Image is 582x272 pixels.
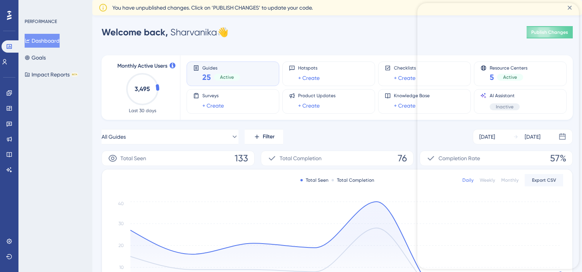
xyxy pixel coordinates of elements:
[394,93,430,99] span: Knowledge Base
[102,27,168,38] span: Welcome back,
[235,152,248,164] span: 133
[220,74,234,80] span: Active
[202,65,240,70] span: Guides
[394,65,416,71] span: Checklists
[280,154,322,163] span: Total Completion
[263,132,275,141] span: Filter
[298,65,320,71] span: Hotspots
[202,93,224,99] span: Surveys
[112,3,313,12] span: You have unpublished changes. Click on ‘PUBLISH CHANGES’ to update your code.
[398,152,407,164] span: 76
[102,132,126,141] span: All Guides
[102,26,228,38] div: Sharvanika 👋
[298,93,335,99] span: Product Updates
[118,243,124,248] tspan: 20
[202,101,224,110] a: + Create
[117,61,167,71] span: Monthly Active Users
[394,101,415,110] a: + Create
[119,265,124,270] tspan: 10
[135,85,150,93] text: 3,495
[202,72,211,83] span: 25
[332,177,374,183] div: Total Completion
[300,177,329,183] div: Total Seen
[298,73,320,83] a: + Create
[129,108,156,114] span: Last 30 days
[71,73,78,76] div: BETA
[298,101,320,110] a: + Create
[118,221,124,226] tspan: 30
[25,51,46,65] button: Goals
[25,34,60,48] button: Dashboard
[394,73,415,83] a: + Create
[102,129,238,144] button: All Guides
[25,18,57,25] div: PERFORMANCE
[118,201,124,206] tspan: 40
[120,154,146,163] span: Total Seen
[25,68,78,81] button: Impact ReportsBETA
[245,129,283,144] button: Filter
